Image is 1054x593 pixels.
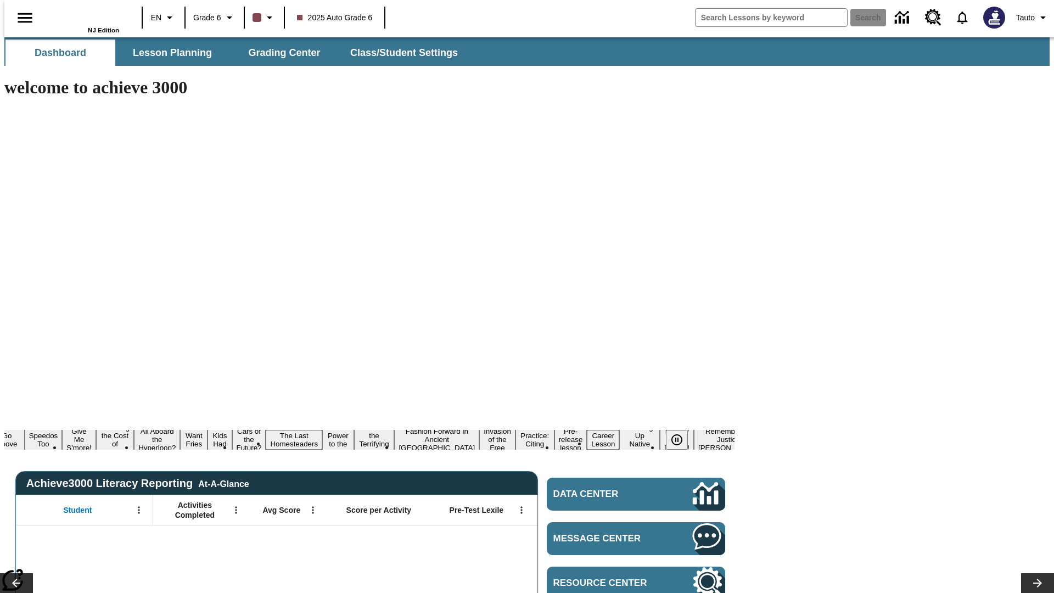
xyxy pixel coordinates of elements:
span: Message Center [553,533,660,544]
button: Grading Center [229,40,339,66]
a: Data Center [547,478,725,511]
button: Slide 20 Hooray for Constitution Day! [660,426,694,454]
button: Language: EN, Select a language [146,8,181,27]
button: Slide 14 Fashion Forward in Ancient Rome [394,426,479,454]
span: 2025 Auto Grade 6 [297,12,373,24]
a: Message Center [547,522,725,555]
input: search field [696,9,847,26]
button: Select a new avatar [977,3,1012,32]
div: At-A-Glance [198,477,249,489]
button: Slide 21 Remembering Justice O'Connor [694,426,763,454]
button: Open Menu [513,502,530,518]
div: Home [48,4,119,33]
img: Avatar [983,7,1005,29]
span: Avg Score [262,505,300,515]
span: EN [151,12,161,24]
button: Slide 19 Cooking Up Native Traditions [619,422,660,458]
span: Dashboard [35,47,86,59]
span: Score per Activity [346,505,412,515]
span: Lesson Planning [133,47,212,59]
button: Slide 11 The Last Homesteaders [266,430,322,450]
span: Grading Center [248,47,320,59]
button: Slide 6 Covering the Cost of College [96,422,134,458]
div: Pause [666,430,699,450]
span: Pre-Test Lexile [450,505,504,515]
button: Slide 9 Dirty Jobs Kids Had To Do [208,413,232,466]
span: Resource Center [553,578,660,589]
a: Notifications [948,3,977,32]
button: Lesson Planning [117,40,227,66]
button: Slide 18 Career Lesson [587,430,619,450]
button: Open side menu [9,2,41,34]
button: Open Menu [228,502,244,518]
button: Profile/Settings [1012,8,1054,27]
button: Slide 5 Give Me S'more! [62,426,96,454]
button: Dashboard [5,40,115,66]
button: Pause [666,430,688,450]
button: Class color is dark brown. Change class color [248,8,281,27]
span: Data Center [553,489,656,500]
button: Grade: Grade 6, Select a grade [189,8,240,27]
button: Slide 13 Attack of the Terrifying Tomatoes [354,422,395,458]
span: Grade 6 [193,12,221,24]
button: Open Menu [305,502,321,518]
div: SubNavbar [4,40,468,66]
button: Lesson carousel, Next [1021,573,1054,593]
button: Open Menu [131,502,147,518]
button: Slide 17 Pre-release lesson [554,426,587,454]
button: Slide 12 Solar Power to the People [322,422,354,458]
span: Class/Student Settings [350,47,458,59]
span: Tauto [1016,12,1035,24]
button: Slide 8 Do You Want Fries With That? [180,413,208,466]
a: Home [48,5,119,27]
a: Data Center [888,3,918,33]
div: SubNavbar [4,37,1050,66]
button: Slide 4 Are Speedos Too Speedy? [25,422,63,458]
a: Resource Center, Will open in new tab [918,3,948,32]
span: Activities Completed [159,500,231,520]
button: Slide 15 The Invasion of the Free CD [479,417,515,462]
button: Class/Student Settings [341,40,467,66]
span: Student [63,505,92,515]
button: Slide 10 Cars of the Future? [232,426,266,454]
button: Slide 7 All Aboard the Hyperloop? [134,426,180,454]
button: Slide 16 Mixed Practice: Citing Evidence [515,422,554,458]
h1: welcome to achieve 3000 [4,77,735,98]
span: Achieve3000 Literacy Reporting [26,477,249,490]
span: NJ Edition [88,27,119,33]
